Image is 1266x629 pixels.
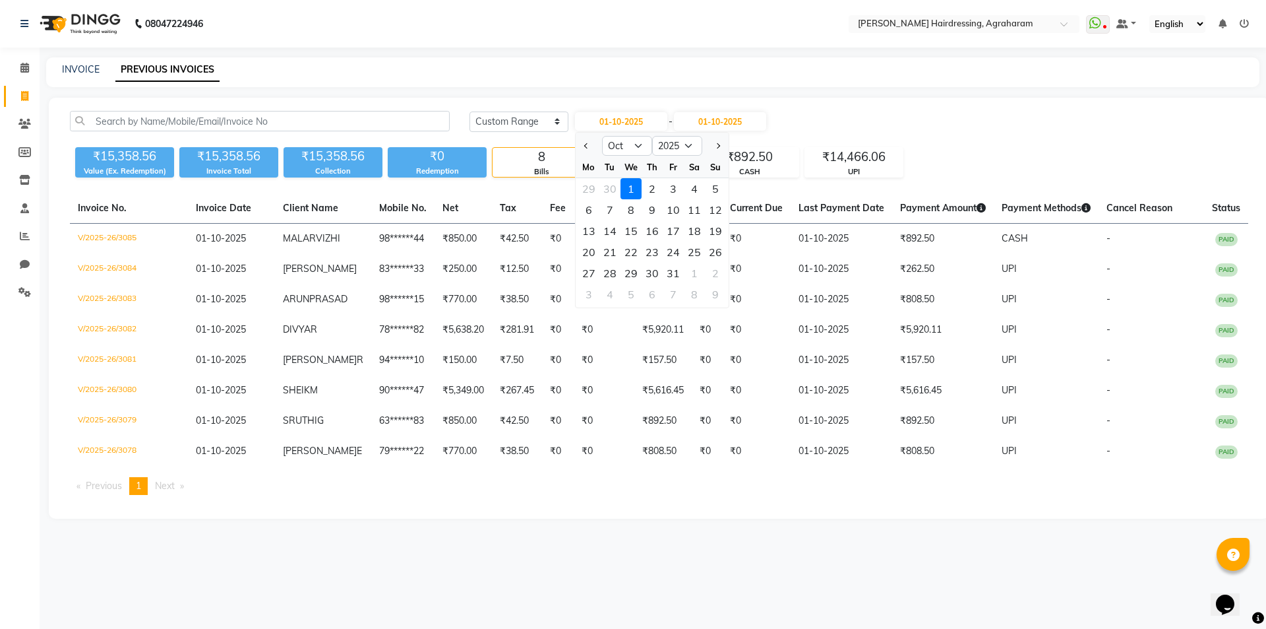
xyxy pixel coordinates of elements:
[1002,414,1017,426] span: UPI
[283,384,310,396] span: SHEIK
[684,178,705,199] div: 4
[493,148,590,166] div: 8
[70,436,188,467] td: V/2025-26/3078
[155,480,175,492] span: Next
[620,242,642,263] div: 22
[892,406,994,436] td: ₹892.50
[634,436,692,467] td: ₹808.50
[684,199,705,220] div: 11
[578,199,599,220] div: 6
[388,147,487,166] div: ₹0
[70,254,188,284] td: V/2025-26/3084
[179,147,278,166] div: ₹15,358.56
[283,414,317,426] span: SRUTHI
[722,436,791,467] td: ₹0
[642,242,663,263] div: Thursday, October 23, 2025
[705,242,726,263] div: Sunday, October 26, 2025
[1002,293,1017,305] span: UPI
[722,406,791,436] td: ₹0
[892,345,994,376] td: ₹157.50
[620,220,642,242] div: 15
[663,220,684,242] div: Friday, October 17, 2025
[578,242,599,263] div: 20
[1106,202,1172,214] span: Cancel Reason
[1002,354,1017,366] span: UPI
[70,345,188,376] td: V/2025-26/3081
[599,242,620,263] div: Tuesday, October 21, 2025
[357,354,363,366] span: R
[574,345,634,376] td: ₹0
[634,376,692,406] td: ₹5,616.45
[578,284,599,305] div: Monday, November 3, 2025
[705,220,726,242] div: 19
[86,480,122,492] span: Previous
[283,293,309,305] span: ARUN
[599,284,620,305] div: 4
[542,376,574,406] td: ₹0
[435,345,492,376] td: ₹150.00
[70,315,188,345] td: V/2025-26/3082
[379,202,427,214] span: Mobile No.
[791,406,892,436] td: 01-10-2025
[599,199,620,220] div: 7
[684,284,705,305] div: Saturday, November 8, 2025
[692,345,722,376] td: ₹0
[136,480,141,492] span: 1
[492,376,542,406] td: ₹267.45
[196,414,246,426] span: 01-10-2025
[663,220,684,242] div: 17
[578,178,599,199] div: 29
[145,5,203,42] b: 08047224946
[692,406,722,436] td: ₹0
[799,202,884,214] span: Last Payment Date
[705,263,726,284] div: 2
[684,199,705,220] div: Saturday, October 11, 2025
[791,254,892,284] td: 01-10-2025
[196,445,246,457] span: 01-10-2025
[642,242,663,263] div: 23
[492,284,542,315] td: ₹38.50
[705,284,726,305] div: Sunday, November 9, 2025
[599,178,620,199] div: Tuesday, September 30, 2025
[599,263,620,284] div: Tuesday, October 28, 2025
[581,135,592,156] button: Previous month
[620,199,642,220] div: Wednesday, October 8, 2025
[701,148,799,166] div: ₹892.50
[283,354,357,366] span: [PERSON_NAME]
[196,293,246,305] span: 01-10-2025
[684,263,705,284] div: 1
[599,242,620,263] div: 21
[705,220,726,242] div: Sunday, October 19, 2025
[1106,263,1110,275] span: -
[578,220,599,242] div: Monday, October 13, 2025
[75,147,174,166] div: ₹15,358.56
[492,315,542,345] td: ₹281.91
[1215,324,1238,337] span: PAID
[196,232,246,244] span: 01-10-2025
[620,263,642,284] div: 29
[602,136,652,156] select: Select month
[805,148,903,166] div: ₹14,466.06
[578,263,599,284] div: Monday, October 27, 2025
[196,354,246,366] span: 01-10-2025
[283,202,338,214] span: Client Name
[684,242,705,263] div: Saturday, October 25, 2025
[1106,293,1110,305] span: -
[1215,415,1238,428] span: PAID
[357,445,362,457] span: E
[684,178,705,199] div: Saturday, October 4, 2025
[574,224,634,255] td: ₹0
[692,376,722,406] td: ₹0
[284,147,382,166] div: ₹15,358.56
[642,199,663,220] div: Thursday, October 9, 2025
[684,220,705,242] div: 18
[1106,323,1110,335] span: -
[620,220,642,242] div: Wednesday, October 15, 2025
[1215,385,1238,398] span: PAID
[578,156,599,178] div: Mo
[578,263,599,284] div: 27
[542,436,574,467] td: ₹0
[1106,445,1110,457] span: -
[722,315,791,345] td: ₹0
[1215,354,1238,368] span: PAID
